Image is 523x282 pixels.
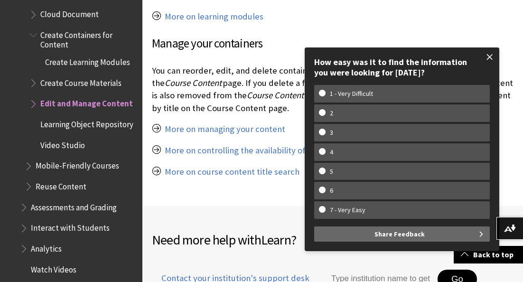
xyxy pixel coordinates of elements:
span: Learning Object Repository [40,116,133,129]
span: Learn [261,231,291,248]
span: Share Feedback [374,226,425,242]
a: More on managing your content [165,123,285,135]
span: Analytics [31,241,62,254]
span: Edit and Manage Content [40,96,133,109]
h2: Need more help with ? [152,230,514,250]
w-span: 2 [319,109,344,117]
w-span: 7 - Very Easy [319,206,376,214]
span: Create Course Materials [40,75,121,88]
a: Back to top [454,246,523,263]
w-span: 1 - Very Difficult [319,90,384,98]
a: More on learning modules [165,11,263,22]
span: Create Containers for Content [40,27,136,49]
h3: Manage your containers [152,35,514,53]
w-span: 3 [319,129,344,137]
a: More on course content title search [165,166,299,178]
span: Course Content [165,77,222,88]
span: Course Content [247,90,304,101]
span: Assessments and Grading [31,199,117,212]
w-span: 6 [319,187,344,195]
span: Watch Videos [31,262,76,274]
p: You can reorder, edit, and delete containers and content to control what students see on the page... [152,65,514,114]
a: More on controlling the availability of content [165,145,337,156]
span: Interact with Students [31,220,110,233]
span: Reuse Content [36,179,86,191]
w-span: 5 [319,168,344,176]
w-span: 4 [319,148,344,156]
button: Share Feedback [314,226,490,242]
span: Create Learning Modules [45,54,130,67]
span: Video Studio [40,137,85,150]
span: Mobile-Friendly Courses [36,158,119,171]
span: Cloud Document [40,7,99,19]
div: How easy was it to find the information you were looking for [DATE]? [314,57,490,77]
